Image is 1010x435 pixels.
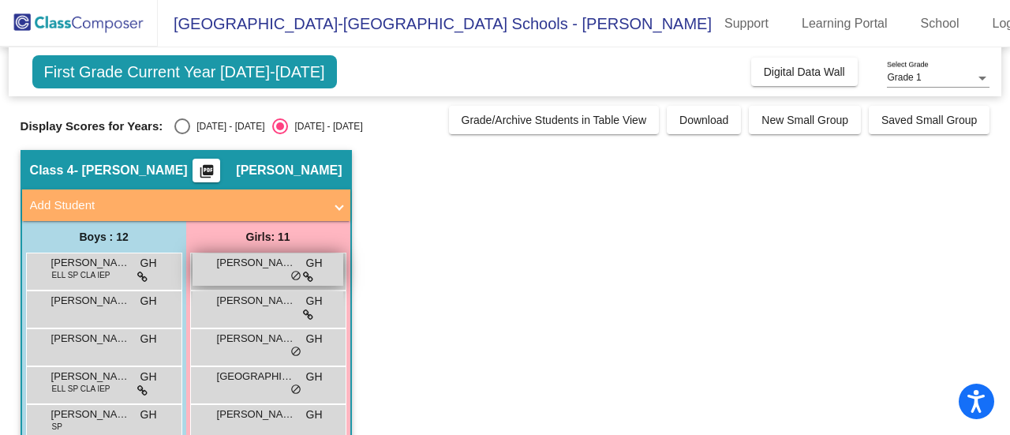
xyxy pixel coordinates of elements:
[869,106,989,134] button: Saved Small Group
[140,293,157,309] span: GH
[140,255,157,272] span: GH
[30,163,74,178] span: Class 4
[22,189,350,221] mat-expansion-panel-header: Add Student
[217,331,296,347] span: [PERSON_NAME]
[288,119,362,133] div: [DATE] - [DATE]
[217,293,296,309] span: [PERSON_NAME]
[306,255,323,272] span: GH
[140,407,157,423] span: GH
[462,114,647,126] span: Grade/Archive Students in Table View
[761,114,848,126] span: New Small Group
[751,58,858,86] button: Digital Data Wall
[197,163,216,186] mat-icon: picture_as_pdf
[449,106,660,134] button: Grade/Archive Students in Table View
[290,346,301,358] span: do_not_disturb_alt
[140,331,157,347] span: GH
[22,221,186,253] div: Boys : 12
[52,421,62,433] span: SP
[30,197,324,215] mat-panel-title: Add Student
[74,163,188,178] span: - [PERSON_NAME]
[679,114,728,126] span: Download
[186,221,350,253] div: Girls: 11
[217,369,296,384] span: [GEOGRAPHIC_DATA][PERSON_NAME]
[51,407,130,422] span: [PERSON_NAME][GEOGRAPHIC_DATA]
[667,106,741,134] button: Download
[789,11,900,36] a: Learning Portal
[290,270,301,283] span: do_not_disturb_alt
[140,369,157,385] span: GH
[887,72,921,83] span: Grade 1
[21,119,163,133] span: Display Scores for Years:
[51,369,130,384] span: [PERSON_NAME]
[306,407,323,423] span: GH
[52,269,110,281] span: ELL SP CLA IEP
[764,66,845,78] span: Digital Data Wall
[217,407,296,422] span: [PERSON_NAME]
[306,293,323,309] span: GH
[51,255,130,271] span: [PERSON_NAME]
[174,118,362,134] mat-radio-group: Select an option
[749,106,861,134] button: New Small Group
[217,255,296,271] span: [PERSON_NAME]
[236,163,342,178] span: [PERSON_NAME]
[290,384,301,396] span: do_not_disturb_alt
[51,293,130,309] span: [PERSON_NAME]
[51,331,130,347] span: [PERSON_NAME]
[881,114,977,126] span: Saved Small Group
[193,159,220,182] button: Print Students Details
[52,383,110,395] span: ELL SP CLA IEP
[158,11,712,36] span: [GEOGRAPHIC_DATA]-[GEOGRAPHIC_DATA] Schools - [PERSON_NAME]
[32,55,337,88] span: First Grade Current Year [DATE]-[DATE]
[190,119,264,133] div: [DATE] - [DATE]
[712,11,781,36] a: Support
[306,331,323,347] span: GH
[306,369,323,385] span: GH
[908,11,972,36] a: School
